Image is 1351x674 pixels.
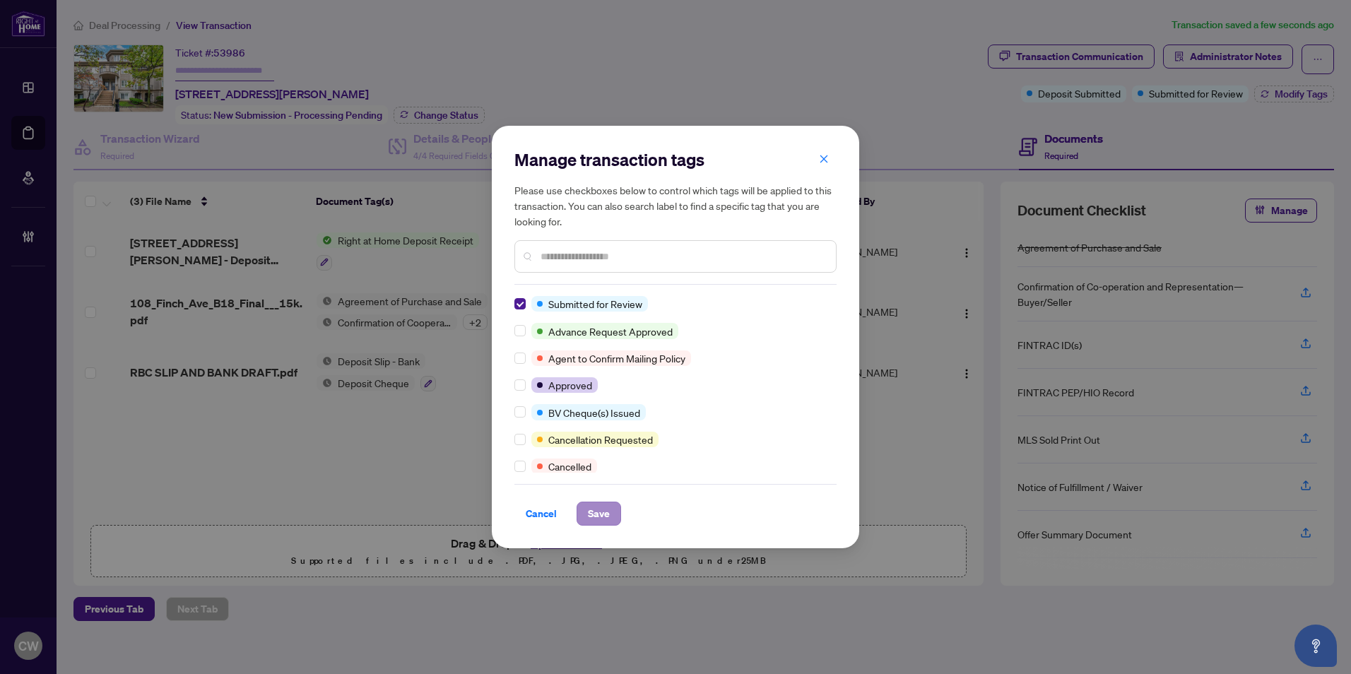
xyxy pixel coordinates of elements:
span: Approved [548,377,592,393]
span: Advance Request Approved [548,324,673,339]
span: Save [588,502,610,525]
span: Submitted for Review [548,296,642,312]
span: Cancelled [548,459,591,474]
span: Agent to Confirm Mailing Policy [548,350,685,366]
button: Cancel [514,502,568,526]
h5: Please use checkboxes below to control which tags will be applied to this transaction. You can al... [514,182,837,229]
span: BV Cheque(s) Issued [548,405,640,420]
span: Cancellation Requested [548,432,653,447]
button: Open asap [1294,625,1337,667]
span: close [819,154,829,164]
h2: Manage transaction tags [514,148,837,171]
span: Cancel [526,502,557,525]
button: Save [577,502,621,526]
